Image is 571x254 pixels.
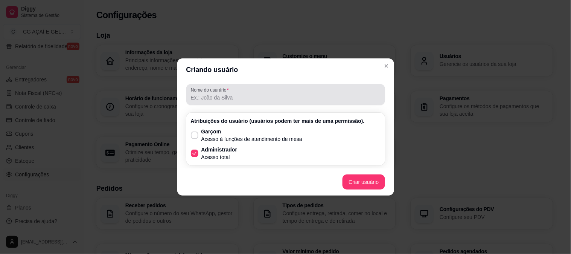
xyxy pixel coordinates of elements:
[343,174,385,190] button: Criar usuário
[201,146,238,153] p: Administrador
[191,117,381,125] p: Atribuições do usuário (usuários podem ter mais de uma permissão).
[201,135,303,143] p: Acesso à funções de atendimento de mesa
[201,153,238,161] p: Acesso total
[381,60,393,72] button: Close
[201,128,303,135] p: Garçom
[191,94,381,101] input: Nome do usurário
[177,58,394,81] header: Criando usuário
[191,87,231,93] label: Nome do usurário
